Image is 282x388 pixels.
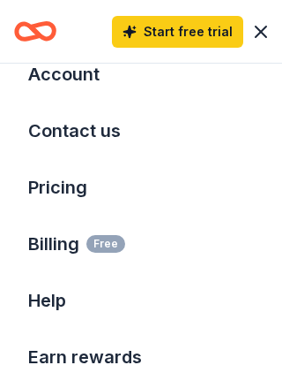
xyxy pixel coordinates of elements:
button: BillingFree [28,230,125,258]
button: Contact us [28,117,121,145]
button: Help [28,286,66,315]
span: Billing [28,230,125,258]
a: Earn rewards [28,346,142,368]
span: Free [86,235,125,253]
a: Pricing [28,177,87,198]
a: Account [28,64,100,85]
